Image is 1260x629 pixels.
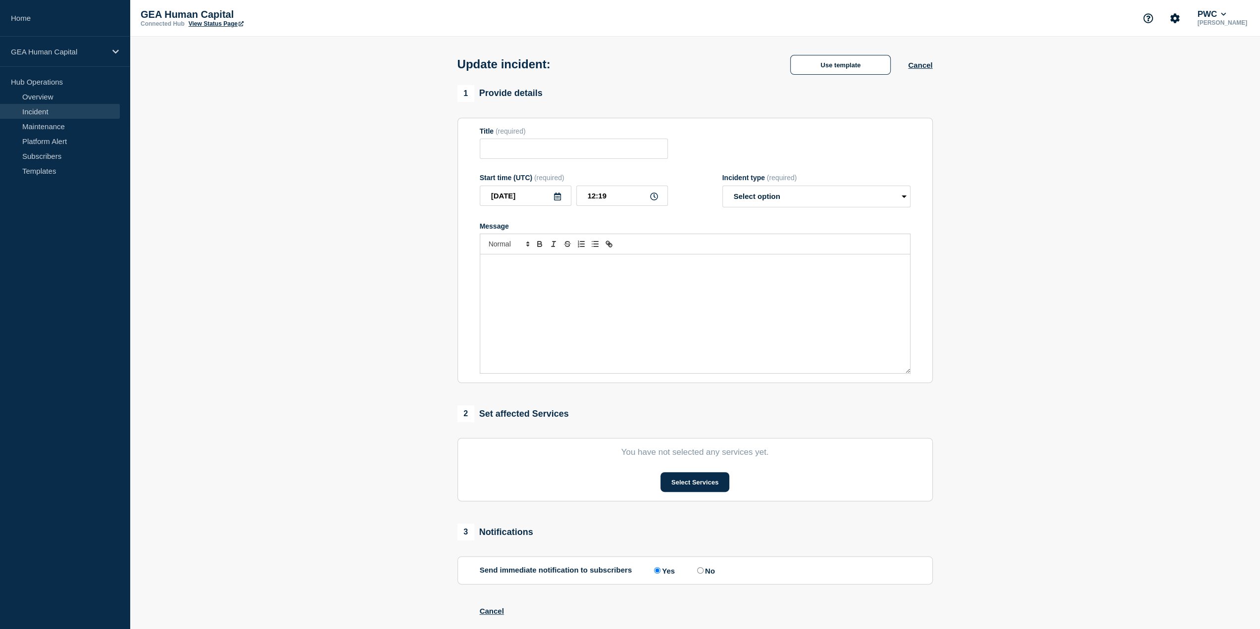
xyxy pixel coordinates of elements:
p: You have not selected any services yet. [480,447,910,457]
div: Incident type [722,174,910,182]
div: Set affected Services [457,405,569,422]
div: Message [480,222,910,230]
label: No [695,566,715,575]
span: 2 [457,405,474,422]
button: Toggle ordered list [574,238,588,250]
div: Title [480,127,668,135]
button: Support [1138,8,1159,29]
button: Toggle strikethrough text [560,238,574,250]
button: Toggle italic text [547,238,560,250]
button: PWC [1195,9,1228,19]
button: Cancel [480,607,504,615]
button: Toggle link [602,238,616,250]
p: [PERSON_NAME] [1195,19,1249,26]
h1: Update incident: [457,57,551,71]
button: Toggle bulleted list [588,238,602,250]
span: (required) [767,174,797,182]
input: HH:MM [576,186,668,206]
button: Account settings [1164,8,1185,29]
p: Connected Hub [141,20,185,27]
div: Send immediate notification to subscribers [480,566,910,575]
select: Incident type [722,186,910,207]
span: (required) [534,174,564,182]
span: Font size [484,238,533,250]
p: Send immediate notification to subscribers [480,566,632,575]
input: Yes [654,567,660,574]
p: GEA Human Capital [141,9,339,20]
p: GEA Human Capital [11,48,106,56]
span: 3 [457,524,474,540]
div: Start time (UTC) [480,174,668,182]
span: (required) [496,127,526,135]
label: Yes [652,566,675,575]
input: Title [480,139,668,159]
button: Cancel [908,61,932,69]
a: View Status Page [189,20,244,27]
button: Use template [790,55,891,75]
div: Provide details [457,85,543,102]
div: Message [480,254,910,373]
span: 1 [457,85,474,102]
div: Notifications [457,524,533,540]
input: No [697,567,704,574]
input: YYYY-MM-DD [480,186,571,206]
button: Toggle bold text [533,238,547,250]
button: Select Services [660,472,729,492]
